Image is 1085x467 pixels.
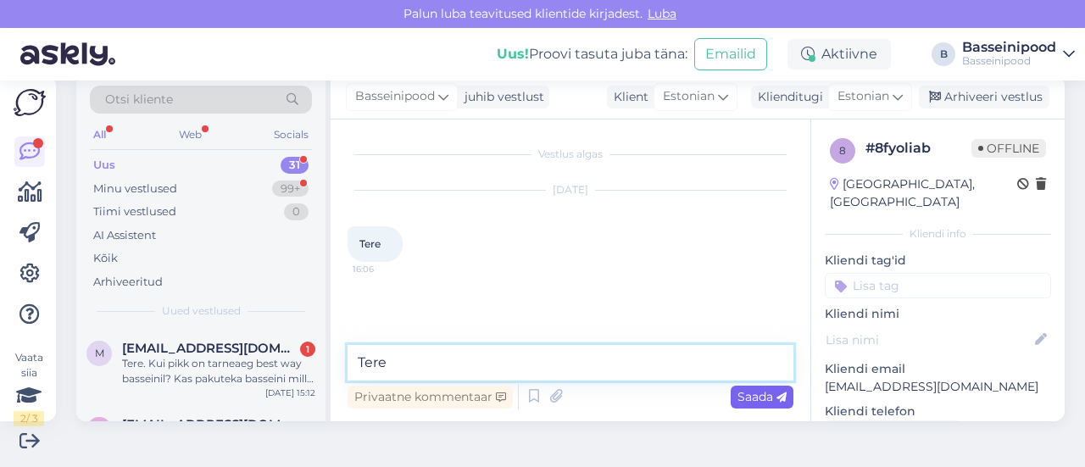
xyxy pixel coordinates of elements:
div: Küsi telefoninumbrit [825,420,961,443]
div: 0 [284,203,309,220]
div: Web [175,124,205,146]
div: Vestlus algas [348,147,793,162]
div: 99+ [272,181,309,197]
div: Klient [607,88,648,106]
div: [GEOGRAPHIC_DATA], [GEOGRAPHIC_DATA] [830,175,1017,211]
div: Privaatne kommentaar [348,386,513,409]
div: Vaata siia [14,350,44,426]
div: Aktiivne [787,39,891,69]
button: Emailid [694,38,767,70]
div: Arhiveeritud [93,274,163,291]
div: Uus [93,157,115,174]
p: Kliendi nimi [825,305,1051,323]
span: Uued vestlused [162,303,241,319]
div: 31 [281,157,309,174]
div: 2 / 3 [14,411,44,426]
div: juhib vestlust [458,88,544,106]
span: Offline [971,139,1046,158]
div: B [932,42,955,66]
div: Tere. Kui pikk on tarneaeg best way basseinil? Kas pakuteka basseini mille vee sügavus on ca 1,2m... [122,356,315,386]
p: [EMAIL_ADDRESS][DOMAIN_NAME] [825,378,1051,396]
span: Basseinipood [355,87,435,106]
textarea: Tere [348,345,793,381]
a: BasseinipoodBasseinipood [962,41,1075,68]
div: # 8fyoliab [865,138,971,158]
div: Arhiveeri vestlus [919,86,1049,108]
div: 1 [300,342,315,357]
div: Basseinipood [962,54,1056,68]
b: Uus! [497,46,529,62]
input: Lisa nimi [826,331,1032,349]
span: Saada [737,389,787,404]
div: Tiimi vestlused [93,203,176,220]
span: Otsi kliente [105,91,173,108]
div: Proovi tasuta juba täna: [497,44,687,64]
span: Estonian [837,87,889,106]
p: Kliendi telefon [825,403,1051,420]
span: 8 [839,144,846,157]
p: Kliendi email [825,360,1051,378]
span: m [95,347,104,359]
div: Socials [270,124,312,146]
div: Kliendi info [825,226,1051,242]
div: All [90,124,109,146]
div: Klienditugi [751,88,823,106]
div: [DATE] [348,182,793,197]
p: Kliendi tag'id [825,252,1051,270]
span: Luba [643,6,682,21]
div: Basseinipood [962,41,1056,54]
div: Kõik [93,250,118,267]
span: 16:06 [353,263,416,275]
div: AI Assistent [93,227,156,244]
span: margus.lang@gmail.com [122,417,298,432]
input: Lisa tag [825,273,1051,298]
span: marekvaasa@gmail.com [122,341,298,356]
span: Tere [359,237,381,250]
img: Askly Logo [14,89,46,116]
span: Estonian [663,87,715,106]
div: [DATE] 15:12 [265,386,315,399]
div: Minu vestlused [93,181,177,197]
